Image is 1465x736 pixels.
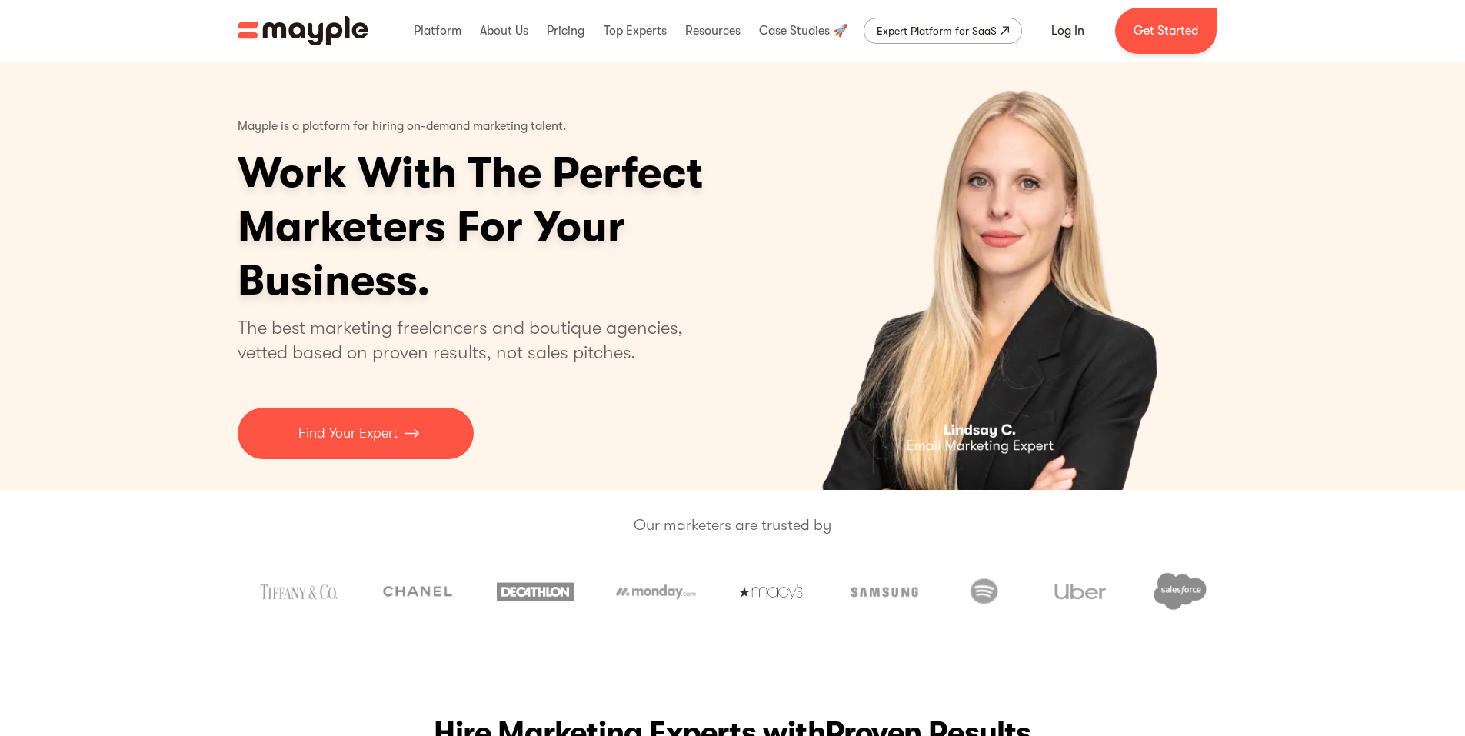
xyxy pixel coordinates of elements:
[1033,12,1103,49] a: Log In
[298,423,398,444] p: Find Your Expert
[238,16,368,45] a: home
[877,22,997,40] div: Expert Platform for SaaS
[238,16,368,45] img: Mayple logo
[238,408,474,459] a: Find Your Expert
[410,6,465,55] div: Platform
[864,18,1022,44] a: Expert Platform for SaaS
[476,6,532,55] div: About Us
[238,146,822,308] h1: Work With The Perfect Marketers For Your Business.
[747,62,1228,490] div: carousel
[238,108,567,146] p: Mayple is a platform for hiring on-demand marketing talent.
[543,6,588,55] div: Pricing
[681,6,744,55] div: Resources
[600,6,671,55] div: Top Experts
[747,62,1228,490] div: 1 of 5
[238,315,701,365] p: The best marketing freelancers and boutique agencies, vetted based on proven results, not sales p...
[1115,8,1217,54] a: Get Started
